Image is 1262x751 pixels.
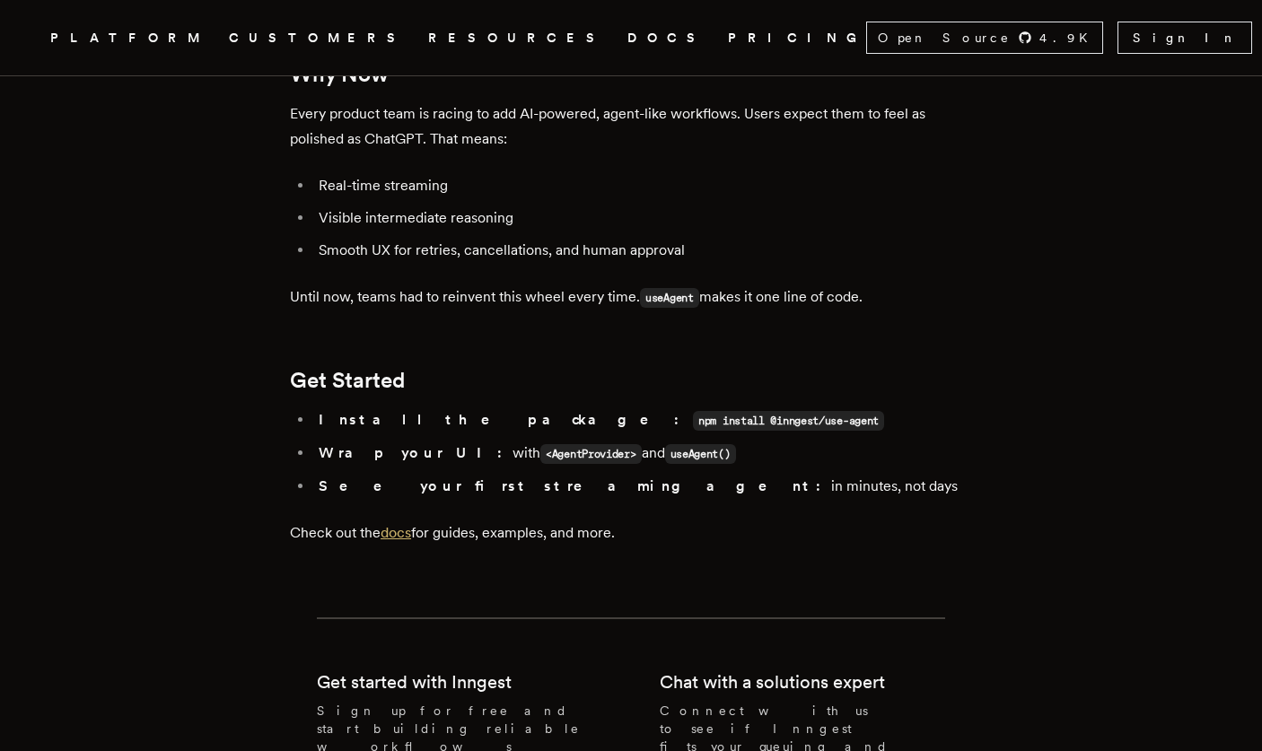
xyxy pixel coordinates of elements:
li: Smooth UX for retries, cancellations, and human approval [313,238,972,263]
p: Check out the for guides, examples, and more. [290,520,972,546]
h2: Chat with a solutions expert [660,669,885,694]
h2: Get Started [290,368,972,393]
li: in minutes, not days [313,474,972,499]
code: useAgent() [665,444,736,464]
a: DOCS [627,27,706,49]
strong: Install the package: [319,411,689,428]
code: useAgent [640,288,699,308]
button: RESOURCES [428,27,606,49]
code: <AgentProvider> [540,444,642,464]
li: with and [313,441,972,467]
button: PLATFORM [50,27,207,49]
span: Open Source [878,29,1011,47]
span: 4.9 K [1039,29,1099,47]
strong: See your first streaming agent: [319,477,831,494]
p: Until now, teams had to reinvent this wheel every time. makes it one line of code. [290,284,972,310]
strong: Wrap your UI: [319,444,513,461]
p: Every product team is racing to add AI-powered, agent-like workflows. Users expect them to feel a... [290,101,972,152]
li: Real-time streaming [313,173,972,198]
li: Visible intermediate reasoning [313,205,972,231]
code: npm install @inngest/use-agent [693,411,884,431]
a: Sign In [1117,22,1252,54]
a: docs [381,524,411,541]
h2: Get started with Inngest [317,669,512,694]
a: CUSTOMERS [229,27,407,49]
a: PRICING [728,27,866,49]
